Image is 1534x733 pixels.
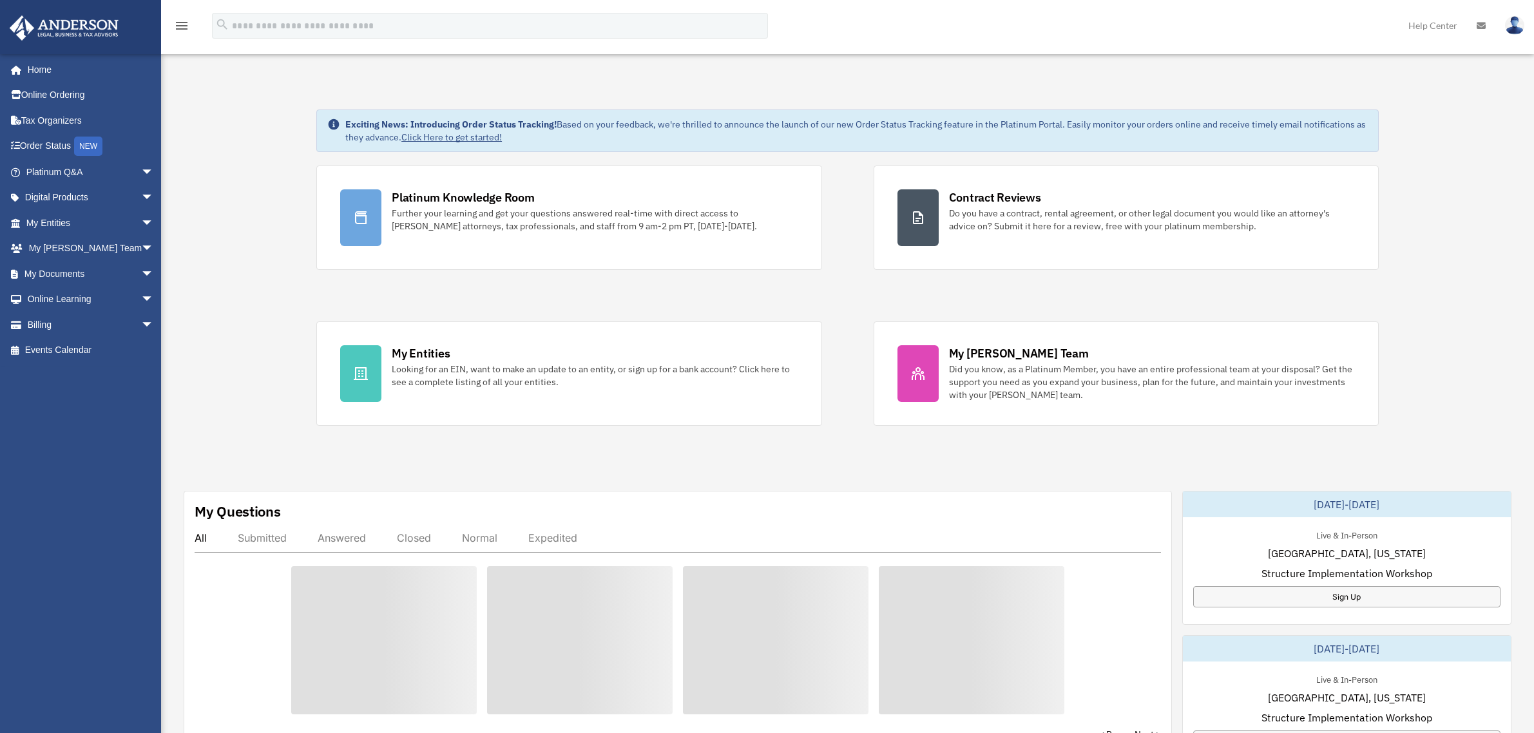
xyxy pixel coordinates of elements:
[195,502,281,521] div: My Questions
[1261,710,1432,725] span: Structure Implementation Workshop
[9,236,173,262] a: My [PERSON_NAME] Teamarrow_drop_down
[9,82,173,108] a: Online Ordering
[174,23,189,33] a: menu
[141,210,167,236] span: arrow_drop_down
[74,137,102,156] div: NEW
[1505,16,1524,35] img: User Pic
[9,57,167,82] a: Home
[9,210,173,236] a: My Entitiesarrow_drop_down
[195,531,207,544] div: All
[9,312,173,338] a: Billingarrow_drop_down
[949,345,1089,361] div: My [PERSON_NAME] Team
[141,236,167,262] span: arrow_drop_down
[141,312,167,338] span: arrow_drop_down
[401,131,502,143] a: Click Here to get started!
[345,119,557,130] strong: Exciting News: Introducing Order Status Tracking!
[9,287,173,312] a: Online Learningarrow_drop_down
[9,133,173,160] a: Order StatusNEW
[6,15,122,41] img: Anderson Advisors Platinum Portal
[1193,586,1500,607] a: Sign Up
[392,189,535,205] div: Platinum Knowledge Room
[949,207,1355,233] div: Do you have a contract, rental agreement, or other legal document you would like an attorney's ad...
[1261,566,1432,581] span: Structure Implementation Workshop
[238,531,287,544] div: Submitted
[141,185,167,211] span: arrow_drop_down
[949,363,1355,401] div: Did you know, as a Platinum Member, you have an entire professional team at your disposal? Get th...
[1306,672,1388,685] div: Live & In-Person
[392,207,798,233] div: Further your learning and get your questions answered real-time with direct access to [PERSON_NAM...
[874,166,1379,270] a: Contract Reviews Do you have a contract, rental agreement, or other legal document you would like...
[141,287,167,313] span: arrow_drop_down
[528,531,577,544] div: Expedited
[1183,491,1511,517] div: [DATE]-[DATE]
[174,18,189,33] i: menu
[215,17,229,32] i: search
[345,118,1368,144] div: Based on your feedback, we're thrilled to announce the launch of our new Order Status Tracking fe...
[316,321,821,426] a: My Entities Looking for an EIN, want to make an update to an entity, or sign up for a bank accoun...
[9,338,173,363] a: Events Calendar
[316,166,821,270] a: Platinum Knowledge Room Further your learning and get your questions answered real-time with dire...
[1268,690,1426,705] span: [GEOGRAPHIC_DATA], [US_STATE]
[141,159,167,186] span: arrow_drop_down
[9,261,173,287] a: My Documentsarrow_drop_down
[1183,636,1511,662] div: [DATE]-[DATE]
[392,345,450,361] div: My Entities
[141,261,167,287] span: arrow_drop_down
[949,189,1041,205] div: Contract Reviews
[9,108,173,133] a: Tax Organizers
[1268,546,1426,561] span: [GEOGRAPHIC_DATA], [US_STATE]
[392,363,798,388] div: Looking for an EIN, want to make an update to an entity, or sign up for a bank account? Click her...
[397,531,431,544] div: Closed
[9,185,173,211] a: Digital Productsarrow_drop_down
[1306,528,1388,541] div: Live & In-Person
[318,531,366,544] div: Answered
[9,159,173,185] a: Platinum Q&Aarrow_drop_down
[462,531,497,544] div: Normal
[874,321,1379,426] a: My [PERSON_NAME] Team Did you know, as a Platinum Member, you have an entire professional team at...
